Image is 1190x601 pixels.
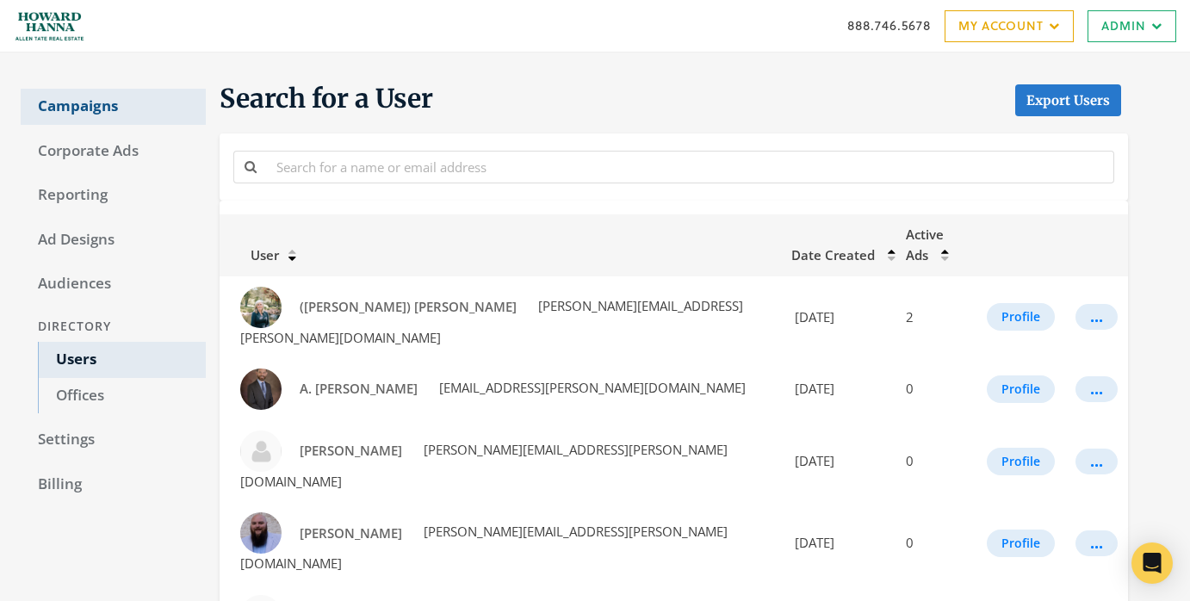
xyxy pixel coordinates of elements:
td: [DATE] [781,358,896,420]
img: Adwerx [14,4,85,47]
button: Profile [987,448,1055,475]
span: A. [PERSON_NAME] [300,380,418,397]
a: A. [PERSON_NAME] [288,373,429,405]
a: Offices [38,378,206,414]
div: ... [1090,461,1103,462]
a: [PERSON_NAME] [288,435,413,467]
td: [DATE] [781,276,896,358]
a: Admin [1088,10,1176,42]
a: My Account [945,10,1074,42]
div: ... [1090,542,1103,544]
td: [DATE] [781,420,896,502]
img: (Linda) Darlene Conley profile [240,287,282,328]
div: Open Intercom Messenger [1131,542,1173,584]
div: Directory [21,311,206,343]
input: Search for a name or email address [266,151,1114,183]
td: [DATE] [781,502,896,584]
div: ... [1090,316,1103,318]
a: 888.746.5678 [847,16,931,34]
button: Profile [987,375,1055,403]
td: 2 [896,276,976,358]
a: Billing [21,467,206,503]
span: [PERSON_NAME] [300,524,402,542]
a: Users [38,342,206,378]
span: User [230,246,279,263]
a: Settings [21,422,206,458]
td: 0 [896,358,976,420]
a: [PERSON_NAME] [288,517,413,549]
a: Ad Designs [21,222,206,258]
a: Audiences [21,266,206,302]
i: Search for a name or email address [245,160,257,173]
span: ([PERSON_NAME]) [PERSON_NAME] [300,298,517,315]
span: [PERSON_NAME][EMAIL_ADDRESS][PERSON_NAME][DOMAIN_NAME] [240,441,728,490]
span: [PERSON_NAME] [300,442,402,459]
button: Profile [987,303,1055,331]
span: Active Ads [906,226,944,263]
button: ... [1075,530,1118,556]
div: ... [1090,388,1103,390]
a: Export Users [1015,84,1121,116]
a: Campaigns [21,89,206,125]
button: ... [1075,304,1118,330]
span: [EMAIL_ADDRESS][PERSON_NAME][DOMAIN_NAME] [436,379,746,396]
button: ... [1075,449,1118,474]
td: 0 [896,420,976,502]
img: Aaron Smith profile [240,512,282,554]
button: Profile [987,530,1055,557]
span: [PERSON_NAME][EMAIL_ADDRESS][PERSON_NAME][DOMAIN_NAME] [240,297,743,346]
span: [PERSON_NAME][EMAIL_ADDRESS][PERSON_NAME][DOMAIN_NAME] [240,523,728,572]
img: A. Scott Campbell profile [240,369,282,410]
td: 0 [896,502,976,584]
span: Search for a User [220,82,433,116]
a: Reporting [21,177,206,214]
span: Date Created [791,246,875,263]
img: Aaron Fister profile [240,431,282,472]
a: ([PERSON_NAME]) [PERSON_NAME] [288,291,528,323]
button: ... [1075,376,1118,402]
a: Corporate Ads [21,133,206,170]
